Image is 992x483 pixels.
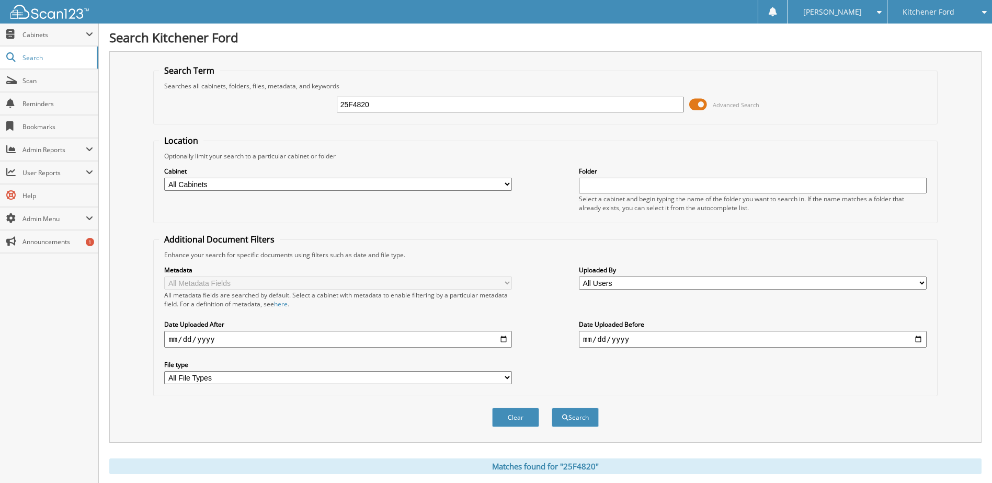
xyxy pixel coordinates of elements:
[22,191,93,200] span: Help
[803,9,862,15] span: [PERSON_NAME]
[22,122,93,131] span: Bookmarks
[579,331,927,348] input: end
[109,29,982,46] h1: Search Kitchener Ford
[22,76,93,85] span: Scan
[579,266,927,274] label: Uploaded By
[86,238,94,246] div: 1
[492,408,539,427] button: Clear
[22,145,86,154] span: Admin Reports
[22,168,86,177] span: User Reports
[159,135,203,146] legend: Location
[22,214,86,223] span: Admin Menu
[164,331,512,348] input: start
[579,320,927,329] label: Date Uploaded Before
[22,53,92,62] span: Search
[10,5,89,19] img: scan123-logo-white.svg
[164,360,512,369] label: File type
[164,266,512,274] label: Metadata
[159,65,220,76] legend: Search Term
[903,9,954,15] span: Kitchener Ford
[109,458,982,474] div: Matches found for "25F4820"
[159,82,931,90] div: Searches all cabinets, folders, files, metadata, and keywords
[22,237,93,246] span: Announcements
[552,408,599,427] button: Search
[164,167,512,176] label: Cabinet
[274,300,288,308] a: here
[159,152,931,160] div: Optionally limit your search to a particular cabinet or folder
[579,194,927,212] div: Select a cabinet and begin typing the name of the folder you want to search in. If the name match...
[164,320,512,329] label: Date Uploaded After
[579,167,927,176] label: Folder
[164,291,512,308] div: All metadata fields are searched by default. Select a cabinet with metadata to enable filtering b...
[713,101,759,109] span: Advanced Search
[22,99,93,108] span: Reminders
[159,250,931,259] div: Enhance your search for specific documents using filters such as date and file type.
[22,30,86,39] span: Cabinets
[159,234,280,245] legend: Additional Document Filters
